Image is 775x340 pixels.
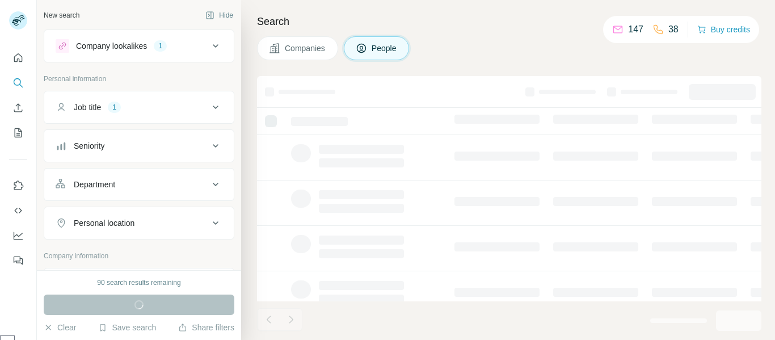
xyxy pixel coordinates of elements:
[74,179,115,190] div: Department
[197,7,241,24] button: Hide
[628,23,643,36] p: 147
[9,48,27,68] button: Quick start
[44,74,234,84] p: Personal information
[9,123,27,143] button: My lists
[44,132,234,159] button: Seniority
[9,175,27,196] button: Use Surfe on LinkedIn
[74,102,101,113] div: Job title
[76,40,147,52] div: Company lookalikes
[9,200,27,221] button: Use Surfe API
[178,322,234,333] button: Share filters
[97,278,180,288] div: 90 search results remaining
[9,225,27,246] button: Dashboard
[9,98,27,118] button: Enrich CSV
[44,209,234,237] button: Personal location
[108,102,121,112] div: 1
[9,250,27,271] button: Feedback
[44,171,234,198] button: Department
[697,22,750,37] button: Buy credits
[74,140,104,152] div: Seniority
[98,322,156,333] button: Save search
[44,32,234,60] button: Company lookalikes1
[44,322,76,333] button: Clear
[372,43,398,54] span: People
[44,251,234,261] p: Company information
[9,73,27,93] button: Search
[44,94,234,121] button: Job title1
[74,217,134,229] div: Personal location
[44,10,79,20] div: New search
[154,41,167,51] div: 1
[257,14,761,30] h4: Search
[668,23,679,36] p: 38
[285,43,326,54] span: Companies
